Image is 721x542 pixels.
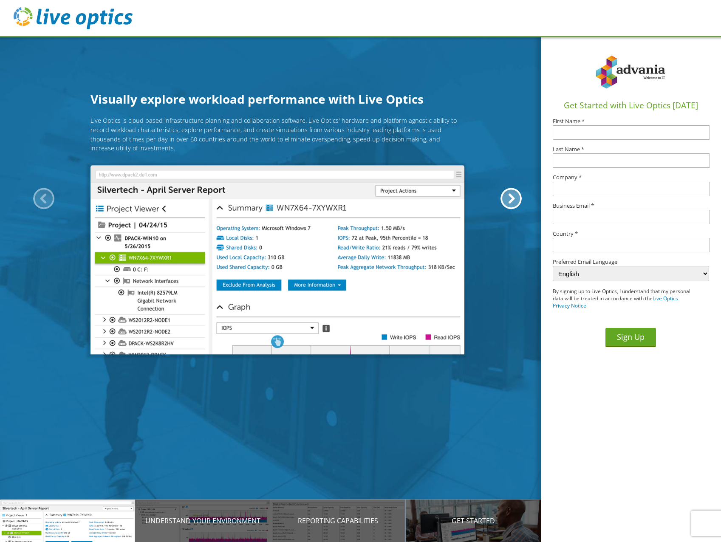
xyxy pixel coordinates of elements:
[553,231,709,237] label: Country *
[588,45,673,98] img: a2fFDU3epq8AAAAASUVORK5CYII=
[135,516,270,526] p: Understand your environment
[90,116,464,153] p: Live Optics is cloud based infrastructure planning and collaboration software. Live Optics' hardw...
[270,516,405,526] p: Reporting Capabilities
[553,288,693,309] p: By signing up to Live Optics, I understand that my personal data will be treated in accordance wi...
[553,203,709,209] label: Business Email *
[544,99,718,112] h1: Get Started with Live Optics [DATE]
[553,259,709,265] label: Preferred Email Language
[605,328,656,347] button: Sign Up
[90,90,464,108] h1: Visually explore workload performance with Live Optics
[90,165,464,355] img: Introducing Live Optics
[553,119,709,124] label: First Name *
[406,516,541,526] p: Get Started
[553,295,678,309] a: Live Optics Privacy Notice
[553,147,709,152] label: Last Name *
[14,7,133,29] img: live_optics_svg.svg
[553,175,709,180] label: Company *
